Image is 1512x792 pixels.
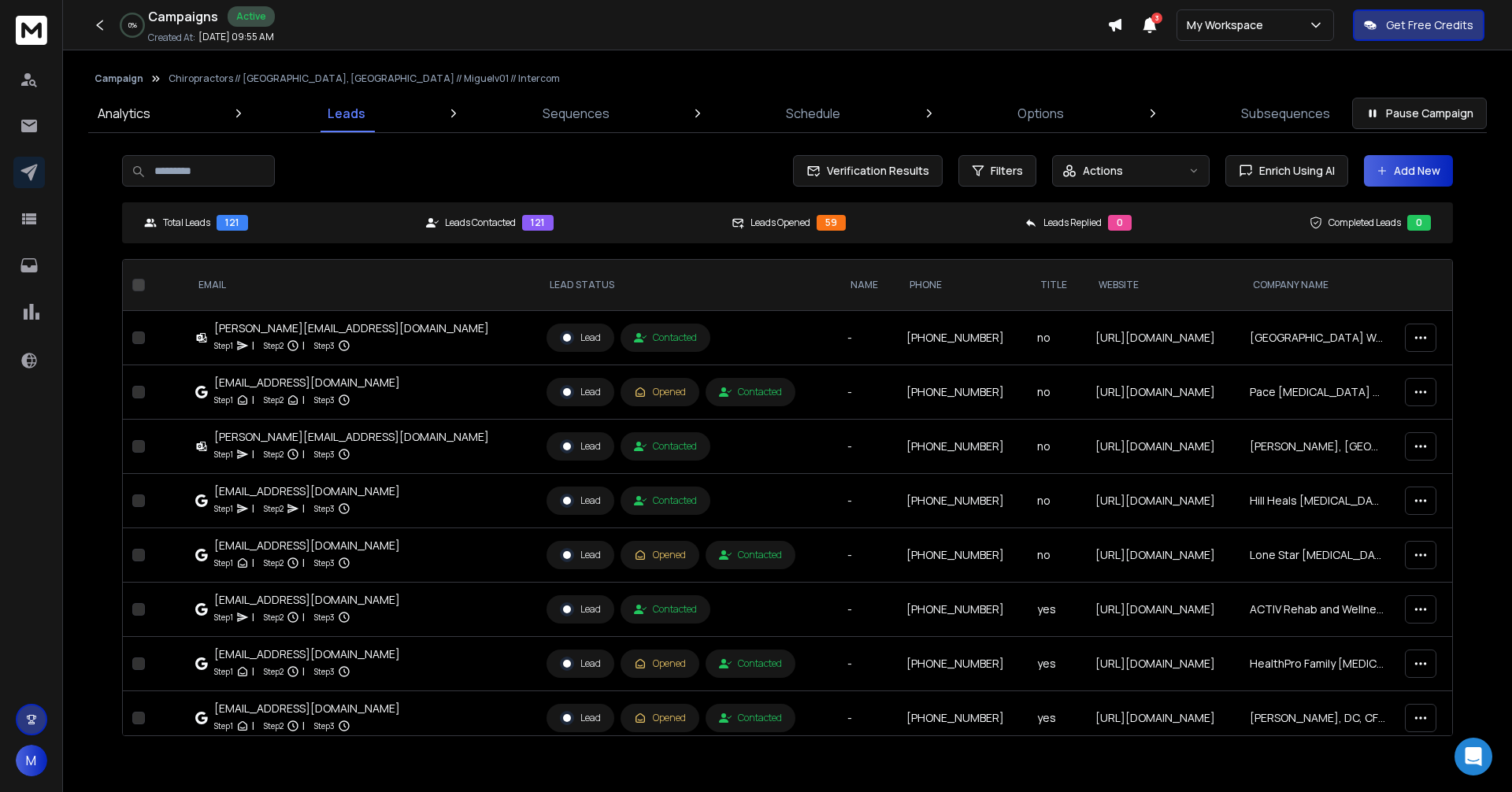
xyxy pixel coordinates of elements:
td: - [838,528,897,583]
p: | [302,501,305,516]
td: Hill Heals [MEDICAL_DATA] and Rehabilitation [1240,474,1395,528]
p: | [252,664,254,679]
a: Leads [318,94,375,132]
p: | [252,718,254,734]
div: Lead [560,439,601,453]
p: | [302,446,305,462]
td: yes [1028,691,1086,746]
td: - [838,583,897,637]
p: My Workspace [1187,17,1269,33]
td: [PHONE_NUMBER] [897,365,1028,420]
a: Subsequences [1232,94,1340,132]
td: [PHONE_NUMBER] [897,637,1028,691]
div: Active [228,6,275,27]
td: [PHONE_NUMBER] [897,474,1028,528]
div: Contacted [719,549,782,561]
p: Step 1 [214,501,233,516]
th: NAME [838,260,897,311]
a: Options [1008,94,1073,132]
div: Opened [634,386,686,398]
span: Filters [991,163,1023,179]
td: - [838,474,897,528]
span: Verification Results [821,163,929,179]
p: | [252,392,254,408]
div: 0 [1407,215,1431,231]
td: yes [1028,583,1086,637]
p: Schedule [786,104,840,123]
h1: Campaigns [148,7,218,26]
div: Contacted [719,657,782,670]
td: - [838,311,897,365]
p: Step 1 [214,718,233,734]
span: 3 [1151,13,1162,24]
th: website [1086,260,1240,311]
button: Campaign [94,72,143,85]
div: Opened [634,657,686,670]
p: Options [1017,104,1064,123]
p: Step 1 [214,664,233,679]
p: Leads [328,104,365,123]
td: no [1028,365,1086,420]
p: Created At: [148,31,195,44]
td: HealthPro Family [MEDICAL_DATA] & Acupuncture [1240,637,1395,691]
td: [PHONE_NUMBER] [897,420,1028,474]
div: Lead [560,711,601,725]
div: [PERSON_NAME][EMAIL_ADDRESS][DOMAIN_NAME] [214,429,489,445]
p: Subsequences [1241,104,1330,123]
p: | [252,501,254,516]
div: Contacted [634,331,697,344]
p: Leads Replied [1043,217,1102,229]
div: Contacted [719,386,782,398]
p: | [252,338,254,353]
td: [PHONE_NUMBER] [897,583,1028,637]
div: [EMAIL_ADDRESS][DOMAIN_NAME] [214,538,400,553]
p: Step 2 [264,338,283,353]
div: [EMAIL_ADDRESS][DOMAIN_NAME] [214,592,400,608]
div: Lead [560,548,601,562]
div: Contacted [634,440,697,453]
button: Pause Campaign [1352,98,1487,129]
p: Step 3 [314,338,335,353]
td: [PHONE_NUMBER] [897,691,1028,746]
p: Sequences [543,104,610,123]
td: - [838,691,897,746]
a: Schedule [776,94,850,132]
p: | [302,609,305,625]
p: | [302,664,305,679]
p: Step 2 [264,718,283,734]
button: M [16,745,47,776]
p: Step 2 [264,664,283,679]
p: | [252,609,254,625]
p: Step 3 [314,501,335,516]
p: Get Free Credits [1386,17,1473,33]
th: Phone [897,260,1028,311]
td: ACTIV Rehab and Wellness [1240,583,1395,637]
td: no [1028,420,1086,474]
p: Step 1 [214,609,233,625]
div: Contacted [719,712,782,724]
td: [PERSON_NAME], [GEOGRAPHIC_DATA] [1240,420,1395,474]
p: | [302,392,305,408]
td: - [838,420,897,474]
td: [URL][DOMAIN_NAME] [1086,311,1240,365]
td: no [1028,311,1086,365]
p: | [302,555,305,571]
p: Step 3 [314,664,335,679]
div: Opened [634,712,686,724]
p: 0 % [128,20,137,30]
td: [URL][DOMAIN_NAME] [1086,365,1240,420]
th: Company Name [1240,260,1395,311]
td: [GEOGRAPHIC_DATA] Wellness [1240,311,1395,365]
div: Contacted [634,603,697,616]
div: [PERSON_NAME][EMAIL_ADDRESS][DOMAIN_NAME] [214,320,489,336]
p: Leads Opened [750,217,810,229]
button: Verification Results [793,155,943,187]
p: | [252,555,254,571]
p: | [252,446,254,462]
button: Add New [1364,155,1453,187]
td: [PHONE_NUMBER] [897,528,1028,583]
span: Enrich Using AI [1253,163,1335,179]
td: Pace [MEDICAL_DATA] and Physical Therapy [1240,365,1395,420]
